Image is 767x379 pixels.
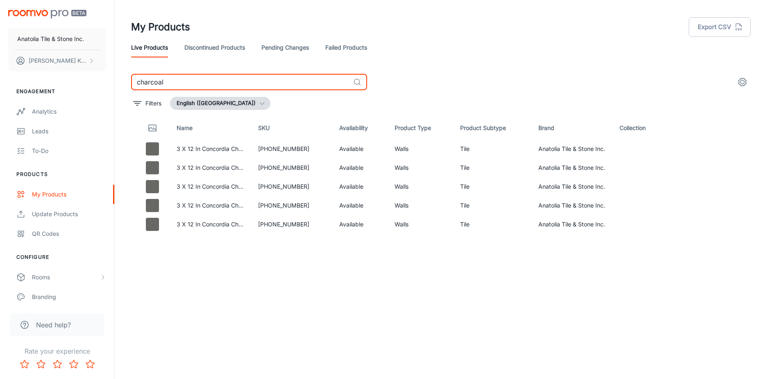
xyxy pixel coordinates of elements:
div: Branding [32,292,106,301]
a: 3 X 12 In Concordia Charcoal Glossy Pressed Glazed Ceramic Tile [177,221,353,228]
th: Name [170,116,251,139]
svg: Thumbnail [147,123,157,133]
td: Anatolia Tile & Stone Inc. [532,177,613,196]
td: [PHONE_NUMBER] [252,139,333,158]
td: Available [333,158,388,177]
button: filter [131,97,163,110]
a: Discontinued Products [184,38,245,57]
th: SKU [252,116,333,139]
button: settings [734,74,751,90]
td: Tile [454,215,531,234]
td: Available [333,196,388,215]
td: Anatolia Tile & Stone Inc. [532,215,613,234]
th: Product Subtype [454,116,531,139]
p: [PERSON_NAME] Kundargi [29,56,86,65]
th: Collection [613,116,669,139]
button: Rate 5 star [82,356,98,372]
td: [PHONE_NUMBER] [252,215,333,234]
th: Availability [333,116,388,139]
a: 3 X 12 In Concordia Charcoal Glossy Pressed Glazed Ceramic Tile [177,145,353,152]
a: 3 X 12 In Concordia Charcoal Glossy Pressed Glazed Ceramic Tile [177,183,353,190]
div: Rooms [32,273,100,282]
td: [PHONE_NUMBER] [252,177,333,196]
button: Rate 3 star [49,356,66,372]
td: [PHONE_NUMBER] [252,158,333,177]
td: Walls [388,158,454,177]
button: Rate 4 star [66,356,82,372]
th: Brand [532,116,613,139]
input: Search [131,74,350,90]
td: Anatolia Tile & Stone Inc. [532,139,613,158]
td: Tile [454,196,531,215]
a: 3 X 12 In Concordia Charcoal Glossy Pressed Glazed Ceramic Tile [177,164,353,171]
button: Rate 2 star [33,356,49,372]
div: Leads [32,127,106,136]
button: English ([GEOGRAPHIC_DATA]) [170,97,270,110]
td: Available [333,139,388,158]
td: Anatolia Tile & Stone Inc. [532,196,613,215]
div: Analytics [32,107,106,116]
a: Live Products [131,38,168,57]
td: [PHONE_NUMBER] [252,196,333,215]
td: Anatolia Tile & Stone Inc. [532,158,613,177]
td: Walls [388,139,454,158]
td: Tile [454,177,531,196]
td: Tile [454,139,531,158]
div: Update Products [32,210,106,219]
td: Walls [388,215,454,234]
td: Tile [454,158,531,177]
div: QR Codes [32,229,106,238]
span: Need help? [36,320,71,330]
div: My Products [32,190,106,199]
p: Anatolia Tile & Stone Inc. [17,34,84,43]
div: To-do [32,146,106,155]
td: Walls [388,196,454,215]
button: [PERSON_NAME] Kundargi [8,50,106,71]
p: Filters [145,99,161,108]
a: Pending Changes [261,38,309,57]
a: Failed Products [325,38,367,57]
p: Rate your experience [7,346,108,356]
h1: My Products [131,20,190,34]
td: Walls [388,177,454,196]
button: Rate 1 star [16,356,33,372]
button: Anatolia Tile & Stone Inc. [8,28,106,50]
img: Roomvo PRO Beta [8,10,86,18]
th: Product Type [388,116,454,139]
td: Available [333,177,388,196]
a: 3 X 12 In Concordia Charcoal Glossy Pressed Glazed Ceramic Tile [177,202,353,209]
td: Available [333,215,388,234]
button: Export CSV [689,17,751,37]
